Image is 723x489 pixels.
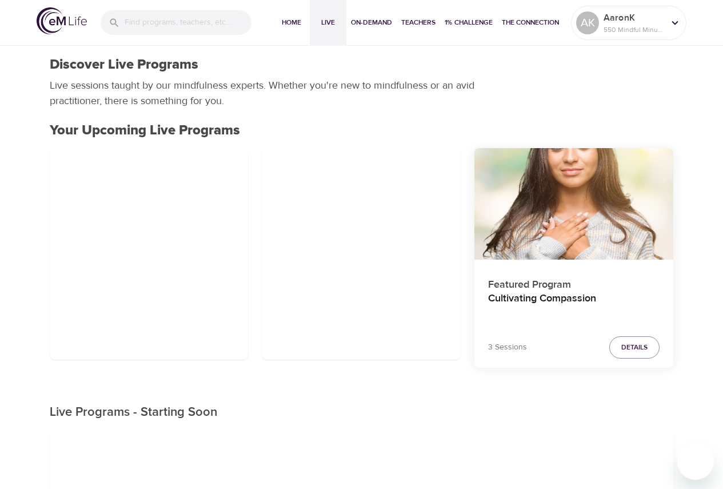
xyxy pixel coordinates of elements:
p: Featured Program [488,272,660,292]
span: The Connection [502,17,559,29]
button: Details [609,336,660,359]
h4: Cultivating Compassion [488,292,660,320]
h2: Your Upcoming Live Programs [50,122,674,139]
span: Teachers [401,17,436,29]
span: On-Demand [351,17,392,29]
p: Live sessions taught by our mindfulness experts. Whether you're new to mindfulness or an avid pra... [50,78,478,109]
div: AK [576,11,599,34]
iframe: Button to launch messaging window [677,443,714,480]
input: Find programs, teachers, etc... [125,10,251,35]
p: 3 Sessions [488,341,527,353]
p: 550 Mindful Minutes [604,25,664,35]
span: 1% Challenge [445,17,493,29]
h1: Discover Live Programs [50,57,198,73]
span: Live [314,17,342,29]
button: Cultivating Compassion [474,148,673,260]
p: Live Programs - Starting Soon [50,400,674,425]
img: logo [37,7,87,34]
span: Details [621,341,648,353]
span: Home [278,17,305,29]
p: AaronK [604,11,664,25]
